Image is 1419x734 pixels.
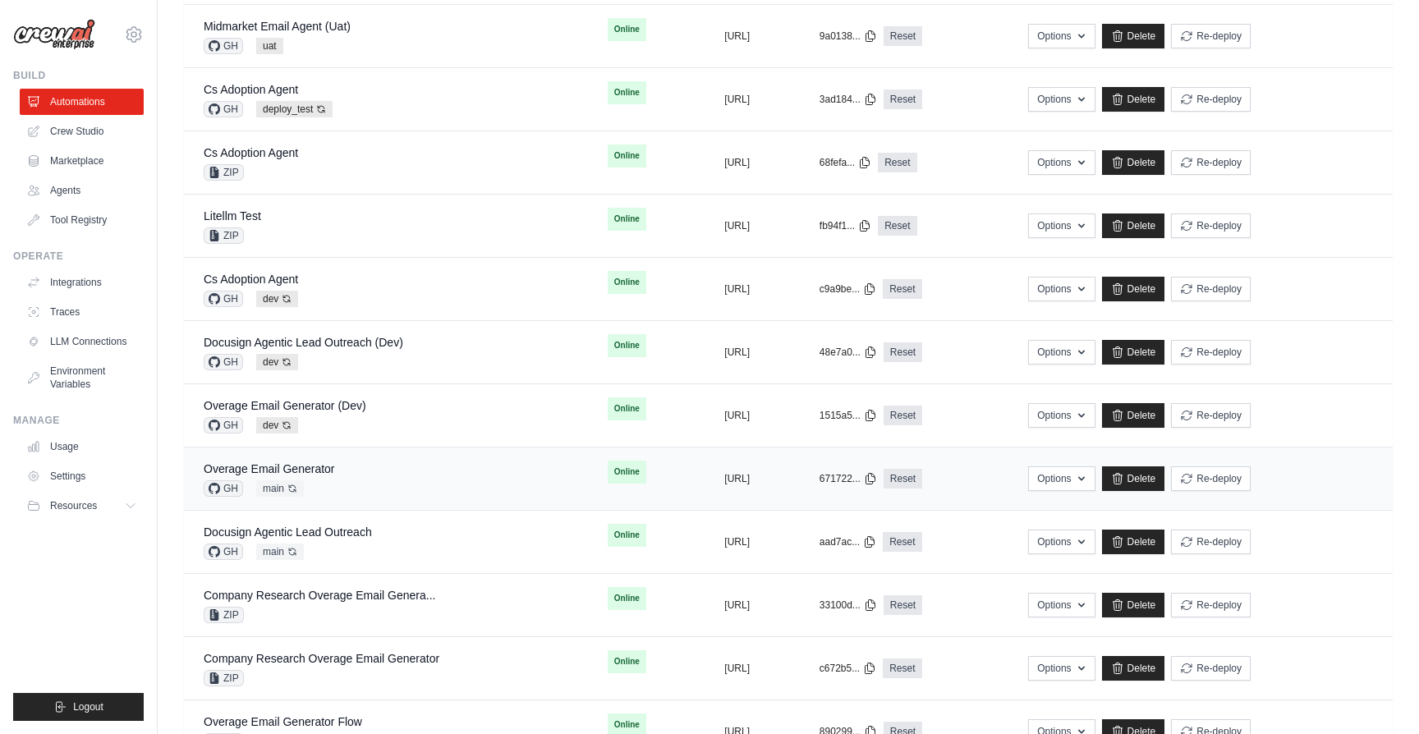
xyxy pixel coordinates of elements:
[204,715,362,728] a: Overage Email Generator Flow
[883,532,921,552] a: Reset
[820,156,871,169] button: 68fefa...
[204,417,243,434] span: GH
[256,291,298,307] span: dev
[13,69,144,82] div: Build
[884,595,922,615] a: Reset
[820,346,877,359] button: 48e7a0...
[608,461,646,484] span: Online
[20,118,144,145] a: Crew Studio
[204,399,366,412] a: Overage Email Generator (Dev)
[1171,150,1251,175] button: Re-deploy
[1028,24,1095,48] button: Options
[884,469,922,489] a: Reset
[1028,87,1095,112] button: Options
[204,164,244,181] span: ZIP
[20,89,144,115] a: Automations
[13,693,144,721] button: Logout
[13,414,144,427] div: Manage
[204,273,298,286] a: Cs Adoption Agent
[1171,466,1251,491] button: Re-deploy
[1102,24,1165,48] a: Delete
[20,463,144,489] a: Settings
[1028,593,1095,617] button: Options
[204,589,435,602] a: Company Research Overage Email Genera...
[1028,466,1095,491] button: Options
[820,599,877,612] button: 33100d...
[13,250,144,263] div: Operate
[608,145,646,167] span: Online
[20,207,144,233] a: Tool Registry
[256,101,333,117] span: deploy_test
[204,480,243,497] span: GH
[608,524,646,547] span: Online
[1102,593,1165,617] a: Delete
[608,271,646,294] span: Online
[878,153,916,172] a: Reset
[1171,530,1251,554] button: Re-deploy
[204,525,372,539] a: Docusign Agentic Lead Outreach
[608,397,646,420] span: Online
[608,587,646,610] span: Online
[820,662,876,675] button: c672b5...
[1028,530,1095,554] button: Options
[1171,593,1251,617] button: Re-deploy
[256,354,298,370] span: dev
[20,299,144,325] a: Traces
[20,493,144,519] button: Resources
[1028,340,1095,365] button: Options
[204,336,403,349] a: Docusign Agentic Lead Outreach (Dev)
[1028,656,1095,681] button: Options
[73,700,103,713] span: Logout
[1028,150,1095,175] button: Options
[1102,213,1165,238] a: Delete
[256,544,304,560] span: main
[204,38,243,54] span: GH
[820,535,876,548] button: aad7ac...
[1171,277,1251,301] button: Re-deploy
[1171,87,1251,112] button: Re-deploy
[1171,656,1251,681] button: Re-deploy
[1102,87,1165,112] a: Delete
[204,101,243,117] span: GH
[20,148,144,174] a: Marketplace
[1028,403,1095,428] button: Options
[204,209,261,222] a: Litellm Test
[204,652,439,665] a: Company Research Overage Email Generator
[204,291,243,307] span: GH
[204,544,243,560] span: GH
[820,282,876,296] button: c9a9be...
[20,328,144,355] a: LLM Connections
[256,417,298,434] span: dev
[608,81,646,104] span: Online
[820,30,877,43] button: 9a0138...
[820,219,871,232] button: fb94f1...
[256,480,304,497] span: main
[608,208,646,231] span: Online
[20,177,144,204] a: Agents
[820,472,877,485] button: 671722...
[20,358,144,397] a: Environment Variables
[1102,150,1165,175] a: Delete
[1171,403,1251,428] button: Re-deploy
[884,342,922,362] a: Reset
[1102,530,1165,554] a: Delete
[1171,340,1251,365] button: Re-deploy
[204,607,244,623] span: ZIP
[1028,277,1095,301] button: Options
[820,93,877,106] button: 3ad184...
[884,406,922,425] a: Reset
[820,409,877,422] button: 1515a5...
[1102,656,1165,681] a: Delete
[204,83,298,96] a: Cs Adoption Agent
[1102,403,1165,428] a: Delete
[20,269,144,296] a: Integrations
[883,279,921,299] a: Reset
[883,658,921,678] a: Reset
[878,216,916,236] a: Reset
[13,19,95,50] img: Logo
[608,18,646,41] span: Online
[204,227,244,244] span: ZIP
[204,354,243,370] span: GH
[1171,213,1251,238] button: Re-deploy
[204,670,244,686] span: ZIP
